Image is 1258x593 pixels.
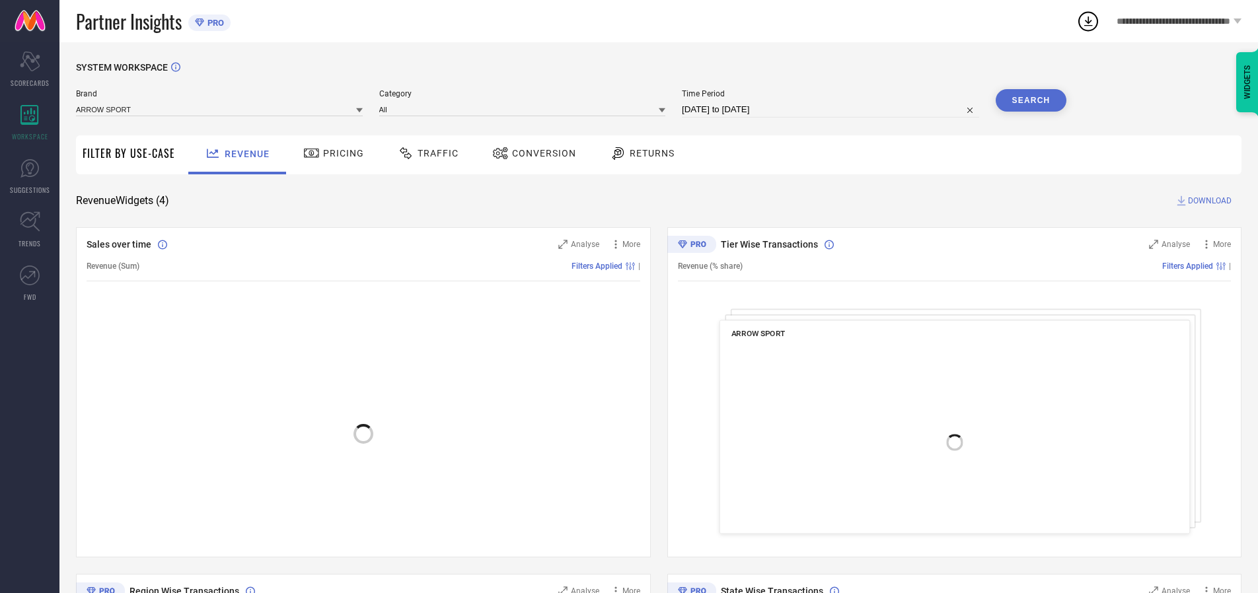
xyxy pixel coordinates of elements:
[1076,9,1100,33] div: Open download list
[11,78,50,88] span: SCORECARDS
[1229,262,1231,271] span: |
[10,185,50,195] span: SUGGESTIONS
[379,89,666,98] span: Category
[1188,194,1232,207] span: DOWNLOAD
[87,239,151,250] span: Sales over time
[323,148,364,158] span: Pricing
[1149,240,1158,249] svg: Zoom
[731,329,785,338] span: ARROW SPORT
[1162,262,1213,271] span: Filters Applied
[558,240,568,249] svg: Zoom
[682,89,979,98] span: Time Period
[638,262,640,271] span: |
[24,292,36,302] span: FWD
[996,89,1067,112] button: Search
[76,8,182,35] span: Partner Insights
[12,131,48,141] span: WORKSPACE
[622,240,640,249] span: More
[418,148,459,158] span: Traffic
[18,238,41,248] span: TRENDS
[682,102,979,118] input: Select time period
[667,236,716,256] div: Premium
[721,239,818,250] span: Tier Wise Transactions
[1162,240,1190,249] span: Analyse
[76,89,363,98] span: Brand
[572,262,622,271] span: Filters Applied
[76,62,168,73] span: SYSTEM WORKSPACE
[83,145,175,161] span: Filter By Use-Case
[1213,240,1231,249] span: More
[76,194,169,207] span: Revenue Widgets ( 4 )
[630,148,675,158] span: Returns
[225,149,270,159] span: Revenue
[571,240,599,249] span: Analyse
[678,262,743,271] span: Revenue (% share)
[512,148,576,158] span: Conversion
[204,18,224,28] span: PRO
[87,262,139,271] span: Revenue (Sum)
